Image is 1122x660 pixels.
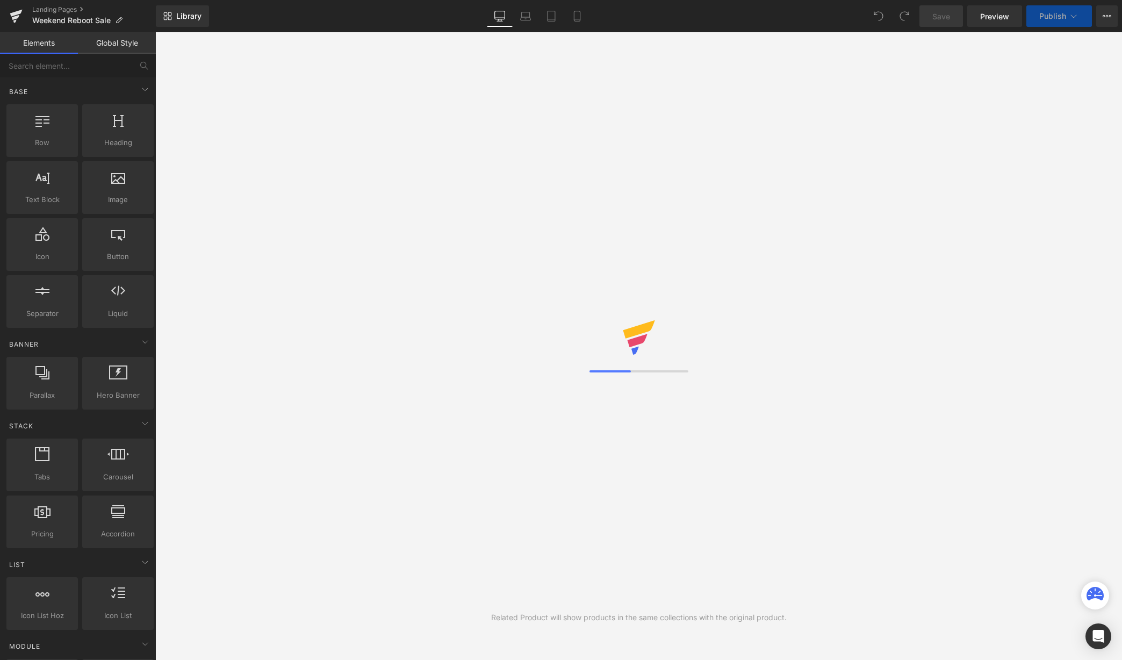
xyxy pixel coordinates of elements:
[10,251,75,262] span: Icon
[10,308,75,319] span: Separator
[8,87,29,97] span: Base
[10,528,75,540] span: Pricing
[868,5,889,27] button: Undo
[1085,623,1111,649] div: Open Intercom Messenger
[85,610,150,621] span: Icon List
[78,32,156,54] a: Global Style
[8,421,34,431] span: Stack
[10,390,75,401] span: Parallax
[10,610,75,621] span: Icon List Hoz
[513,5,538,27] a: Laptop
[32,5,156,14] a: Landing Pages
[85,194,150,205] span: Image
[8,339,40,349] span: Banner
[156,5,209,27] a: New Library
[85,251,150,262] span: Button
[564,5,590,27] a: Mobile
[85,308,150,319] span: Liquid
[8,641,41,651] span: Module
[10,471,75,483] span: Tabs
[10,194,75,205] span: Text Block
[10,137,75,148] span: Row
[1096,5,1118,27] button: More
[967,5,1022,27] a: Preview
[932,11,950,22] span: Save
[538,5,564,27] a: Tablet
[8,559,26,570] span: List
[85,528,150,540] span: Accordion
[85,137,150,148] span: Heading
[491,612,787,623] div: Related Product will show products in the same collections with the original product.
[85,471,150,483] span: Carousel
[85,390,150,401] span: Hero Banner
[176,11,202,21] span: Library
[1026,5,1092,27] button: Publish
[894,5,915,27] button: Redo
[1039,12,1066,20] span: Publish
[487,5,513,27] a: Desktop
[980,11,1009,22] span: Preview
[32,16,111,25] span: Weekend Reboot Sale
